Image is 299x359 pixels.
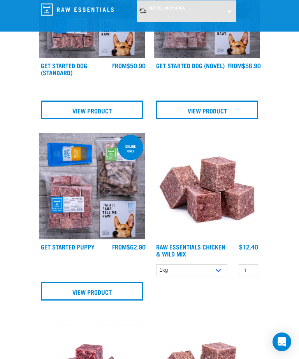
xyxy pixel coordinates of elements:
[112,245,127,248] span: FROM
[112,243,146,250] div: $62.90
[41,4,114,16] img: Raw Essentials Logo
[39,133,145,239] img: NPS Puppy Update
[41,101,143,119] a: View Product
[118,140,143,157] div: online only
[239,243,258,250] div: $12.40
[227,64,242,67] span: FROM
[156,64,225,67] a: Get Started Dog (Novel)
[239,264,258,276] input: 1
[149,6,185,10] span: Set Delivery Area
[154,133,260,239] img: Pile Of Cubed Chicken Wild Meat Mix
[41,245,95,248] a: Get Started Puppy
[139,8,147,14] img: van-moving.png
[112,62,146,69] div: $50.90
[41,282,143,301] a: View Product
[41,64,87,74] a: Get Started Dog (Standard)
[227,62,261,69] div: $56.90
[273,332,291,351] div: Open Intercom Messenger
[156,101,258,119] a: View Product
[156,245,225,255] a: Raw Essentials Chicken & Wild Mix
[112,64,127,67] span: FROM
